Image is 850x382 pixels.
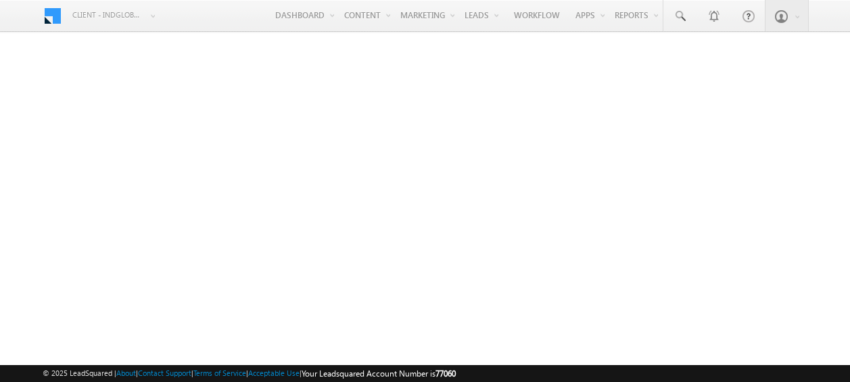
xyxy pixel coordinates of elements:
[43,367,456,380] span: © 2025 LeadSquared | | | | |
[72,8,143,22] span: Client - indglobal1 (77060)
[248,368,300,377] a: Acceptable Use
[302,368,456,379] span: Your Leadsquared Account Number is
[116,368,136,377] a: About
[193,368,246,377] a: Terms of Service
[435,368,456,379] span: 77060
[138,368,191,377] a: Contact Support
